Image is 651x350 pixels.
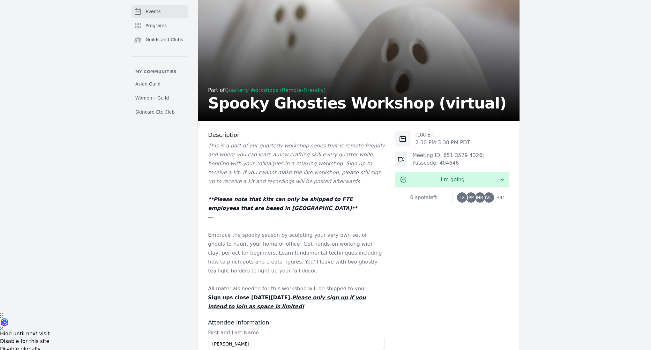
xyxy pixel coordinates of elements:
em: This is a part of our quarterly workshop series that is remote-friendly and where you can learn a... [208,143,385,184]
span: LX [460,195,465,200]
span: I'm going [407,176,499,183]
h3: Description [208,131,385,139]
p: My communities [131,69,188,74]
a: Quarterly Workshops (Remote-Friendly) [225,87,325,93]
span: Programs [146,22,167,29]
p: Embrace the spooky season by sculpting your very own set of ghouls to haunt your home or office! ... [208,231,385,275]
p: All materials needed for this workshop will be shipped to you. [208,284,385,293]
a: Women+ Guild [131,92,188,104]
a: Programs [131,19,188,32]
em: **Please note that kits can only be shipped to FTE employees that are based in [GEOGRAPHIC_DATA]** [208,196,357,211]
p: --- [208,213,385,222]
button: I'm going [395,172,509,187]
p: [DATE] [415,131,470,139]
nav: Sidebar [131,5,188,118]
a: Asian Guild [131,78,188,90]
label: First and Last Name [208,329,385,337]
span: + 44 [493,194,505,203]
span: PP [468,195,474,200]
div: 0 spots left [395,194,452,201]
span: Skincare-Etc Club [135,109,175,115]
a: Meeting ID: 851 3529 4326; Passcode: 404646 [412,152,484,166]
span: VL [486,195,492,200]
a: Events [131,5,188,18]
a: Skincare-Etc Club [131,106,188,118]
span: Guilds and Clubs [146,36,183,43]
strong: Sign ups close [DATE][DATE]. [208,294,366,309]
div: Part of [208,86,506,94]
span: Women+ Guild [135,95,169,101]
p: 2:30 PM - 3:30 PM PDT [415,139,470,146]
a: Guilds and Clubs [131,33,188,46]
span: Events [146,8,161,15]
h2: Spooky Ghosties Workshop (virtual) [208,95,506,111]
span: NR [477,195,483,200]
h3: Attendee information [208,319,385,326]
span: Asian Guild [135,81,161,87]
